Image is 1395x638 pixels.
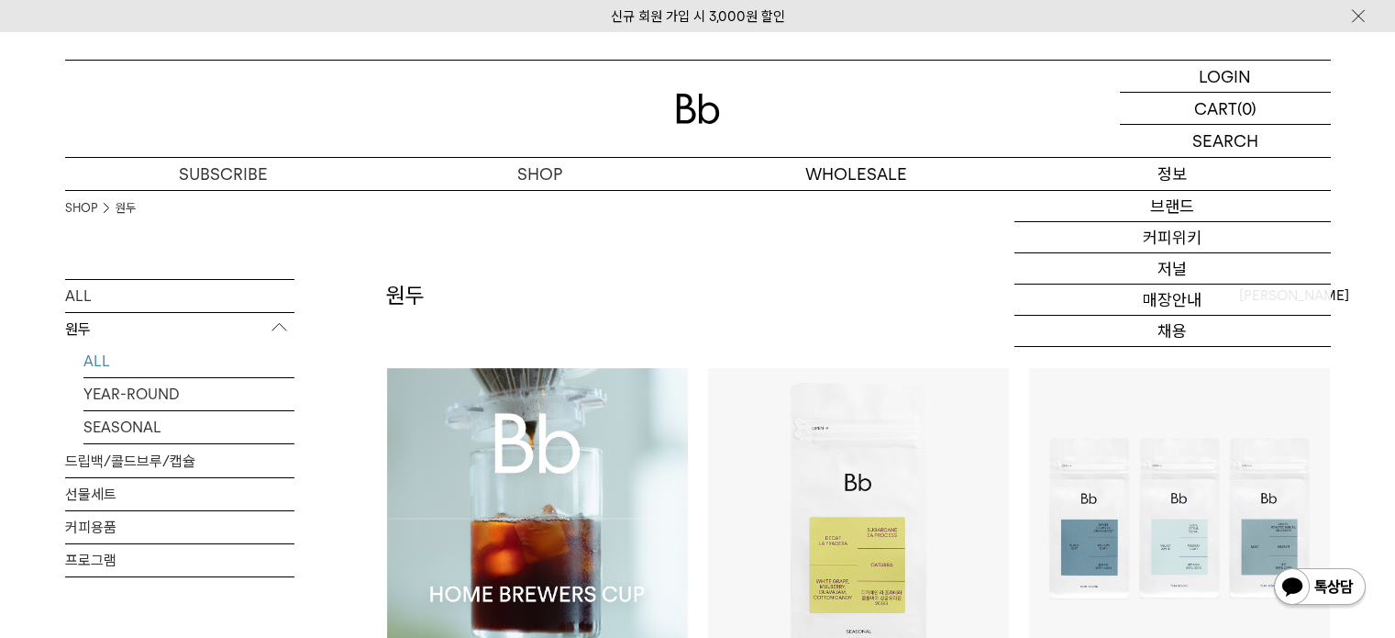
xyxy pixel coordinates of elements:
a: 선물세트 [65,478,294,510]
a: SUBSCRIBE [65,158,382,190]
p: (0) [1237,93,1257,124]
a: 채용 [1014,316,1331,347]
p: 원두 [65,313,294,346]
a: SEASONAL [83,411,294,443]
img: 로고 [676,94,720,124]
a: 저널 [1014,253,1331,285]
a: CART (0) [1120,93,1331,125]
a: 브랜드 [1014,191,1331,222]
a: 커피위키 [1014,222,1331,253]
a: 드립백/콜드브루/캡슐 [65,445,294,477]
a: SHOP [382,158,698,190]
p: LOGIN [1199,61,1251,92]
a: ALL [83,345,294,377]
a: 프로그램 [65,544,294,576]
p: WHOLESALE [698,158,1014,190]
a: 매장안내 [1014,285,1331,316]
a: SHOP [65,199,97,218]
a: LOGIN [1120,61,1331,93]
a: 신규 회원 가입 시 3,000원 할인 [611,8,785,25]
p: CART [1194,93,1237,124]
p: 정보 [1014,158,1331,190]
a: ALL [65,280,294,312]
a: 커피용품 [65,511,294,543]
p: SEARCH [1192,125,1258,157]
img: 카카오톡 채널 1:1 채팅 버튼 [1272,566,1367,610]
h2: 원두 [386,280,425,311]
a: YEAR-ROUND [83,378,294,410]
a: 원두 [116,199,136,218]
